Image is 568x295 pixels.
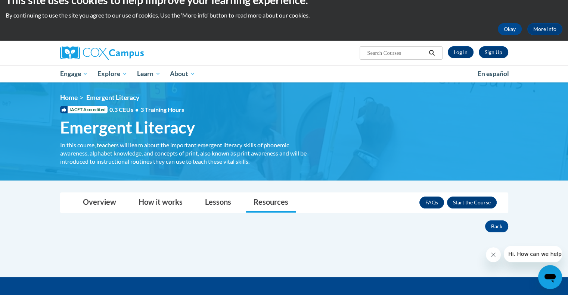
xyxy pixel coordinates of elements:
span: About [170,69,195,78]
a: About [165,65,200,82]
a: How it works [131,193,190,213]
a: FAQs [419,197,444,208]
span: Explore [97,69,127,78]
button: Enroll [447,197,497,208]
a: Home [60,94,78,101]
span: Emergent Literacy [86,94,139,101]
div: In this course, teachers will learn about the important emergent literacy skills of phonemic awar... [60,141,318,166]
a: Explore [93,65,132,82]
p: By continuing to use the site you agree to our use of cookies. Use the ‘More info’ button to read... [6,11,562,19]
a: Register [479,46,508,58]
iframe: Close message [486,247,501,262]
img: Cox Campus [60,46,144,60]
span: Learn [137,69,161,78]
span: Engage [60,69,88,78]
a: Cox Campus [60,46,202,60]
a: Overview [75,193,124,213]
div: Main menu [49,65,519,82]
button: Okay [498,23,522,35]
a: Log In [448,46,474,58]
a: En español [473,66,514,82]
span: Emergent Literacy [60,117,195,137]
a: Resources [246,193,296,213]
iframe: Message from company [504,246,562,262]
span: 0.3 CEUs [109,106,184,114]
span: Hi. How can we help? [4,5,60,11]
span: 3 Training Hours [140,106,184,113]
span: En español [478,70,509,78]
span: • [135,106,139,113]
button: Back [485,220,508,232]
a: Engage [55,65,93,82]
span: IACET Accredited [60,106,108,113]
a: Lessons [198,193,239,213]
a: Learn [132,65,165,82]
button: Search [426,48,437,57]
iframe: Button to launch messaging window [538,265,562,289]
input: Search Courses [366,48,426,57]
a: More Info [527,23,562,35]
